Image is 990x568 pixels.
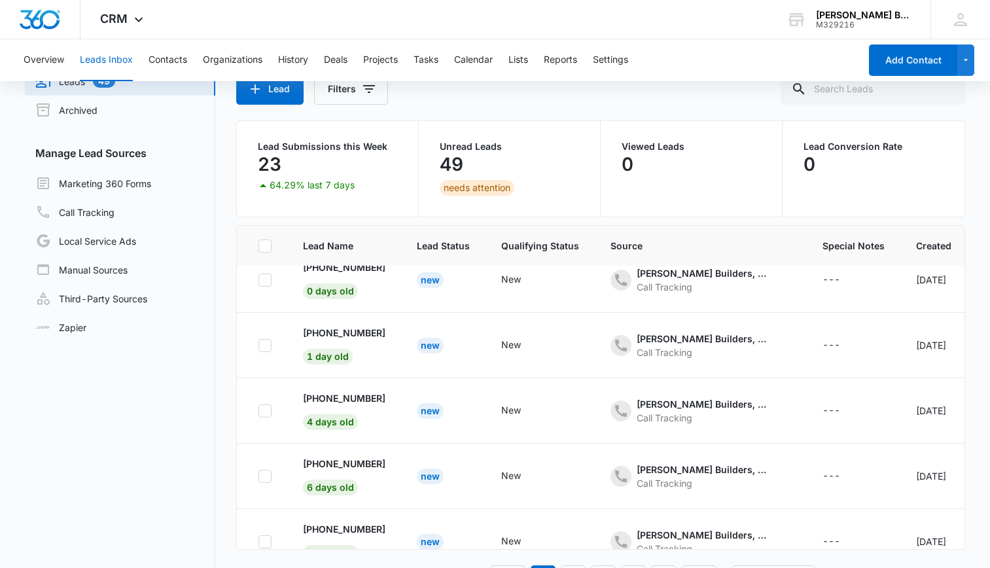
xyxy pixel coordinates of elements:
[35,291,147,306] a: Third-Party Sources
[637,346,768,359] div: Call Tracking
[544,39,577,81] button: Reports
[501,272,544,288] div: - - Select to Edit Field
[203,39,262,81] button: Organizations
[303,414,358,430] span: 4 days old
[440,154,463,175] p: 49
[314,73,388,105] button: Filters
[822,239,885,253] span: Special Notes
[80,39,133,81] button: Leads Inbox
[303,457,385,470] p: [PHONE_NUMBER]
[501,403,544,419] div: - - Select to Edit Field
[822,272,840,288] div: ---
[258,154,281,175] p: 23
[417,272,444,288] div: New
[637,528,768,542] div: [PERSON_NAME] Builders, LLC. - Content
[637,332,768,346] div: [PERSON_NAME] Builders, LLC. - Content
[816,10,911,20] div: account name
[35,233,136,249] a: Local Service Ads
[303,522,385,558] a: [PHONE_NUMBER]7 days old
[25,145,215,161] h3: Manage Lead Sources
[303,326,385,340] p: [PHONE_NUMBER]
[501,534,544,550] div: - - Select to Edit Field
[622,154,633,175] p: 0
[417,534,444,550] div: New
[417,405,444,416] a: New
[610,239,791,253] span: Source
[508,39,528,81] button: Lists
[637,280,768,294] div: Call Tracking
[822,469,864,484] div: - - Select to Edit Field
[24,39,64,81] button: Overview
[916,404,951,417] div: [DATE]
[417,239,470,253] span: Lead Status
[303,260,385,296] a: [PHONE_NUMBER]0 days old
[610,332,791,359] div: - - Select to Edit Field
[822,338,840,353] div: ---
[501,338,544,353] div: - - Select to Edit Field
[303,522,385,536] p: [PHONE_NUMBER]
[303,283,358,299] span: 0 days old
[822,534,840,550] div: ---
[417,536,444,547] a: New
[417,470,444,482] a: New
[149,39,187,81] button: Contacts
[303,391,385,427] a: [PHONE_NUMBER]4 days old
[501,239,579,253] span: Qualifying Status
[822,403,840,419] div: ---
[916,273,951,287] div: [DATE]
[363,39,398,81] button: Projects
[822,403,864,419] div: - - Select to Edit Field
[417,274,444,285] a: New
[593,39,628,81] button: Settings
[637,411,768,425] div: Call Tracking
[501,403,521,417] div: New
[35,321,86,334] a: Zapier
[414,39,438,81] button: Tasks
[35,102,97,118] a: Archived
[270,181,355,190] p: 64.29% last 7 days
[303,391,385,405] p: [PHONE_NUMBER]
[610,528,791,556] div: - - Select to Edit Field
[417,340,444,351] a: New
[610,266,791,294] div: - - Select to Edit Field
[501,272,521,286] div: New
[303,349,353,364] span: 1 day old
[804,154,815,175] p: 0
[35,204,115,220] a: Call Tracking
[417,338,444,353] div: New
[916,535,951,548] div: [DATE]
[35,73,115,89] a: Leads49
[417,469,444,484] div: New
[35,175,151,191] a: Marketing 360 Forms
[622,142,761,151] p: Viewed Leads
[440,142,579,151] p: Unread Leads
[781,73,965,105] input: Search Leads
[454,39,493,81] button: Calendar
[35,262,128,277] a: Manual Sources
[637,476,768,490] div: Call Tracking
[501,469,544,484] div: - - Select to Edit Field
[303,545,358,561] span: 7 days old
[916,338,951,352] div: [DATE]
[303,457,385,493] a: [PHONE_NUMBER]6 days old
[822,534,864,550] div: - - Select to Edit Field
[869,44,957,76] button: Add Contact
[822,272,864,288] div: - - Select to Edit Field
[501,534,521,548] div: New
[637,463,768,476] div: [PERSON_NAME] Builders, LLC. - Content
[637,397,768,411] div: [PERSON_NAME] Builders, LLC. - Other
[303,239,385,253] span: Lead Name
[303,480,358,495] span: 6 days old
[501,469,521,482] div: New
[417,403,444,419] div: New
[501,338,521,351] div: New
[822,469,840,484] div: ---
[303,260,385,274] p: [PHONE_NUMBER]
[822,338,864,353] div: - - Select to Edit Field
[916,239,951,253] span: Created
[637,542,768,556] div: Call Tracking
[610,397,791,425] div: - - Select to Edit Field
[258,142,397,151] p: Lead Submissions this Week
[100,12,128,26] span: CRM
[816,20,911,29] div: account id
